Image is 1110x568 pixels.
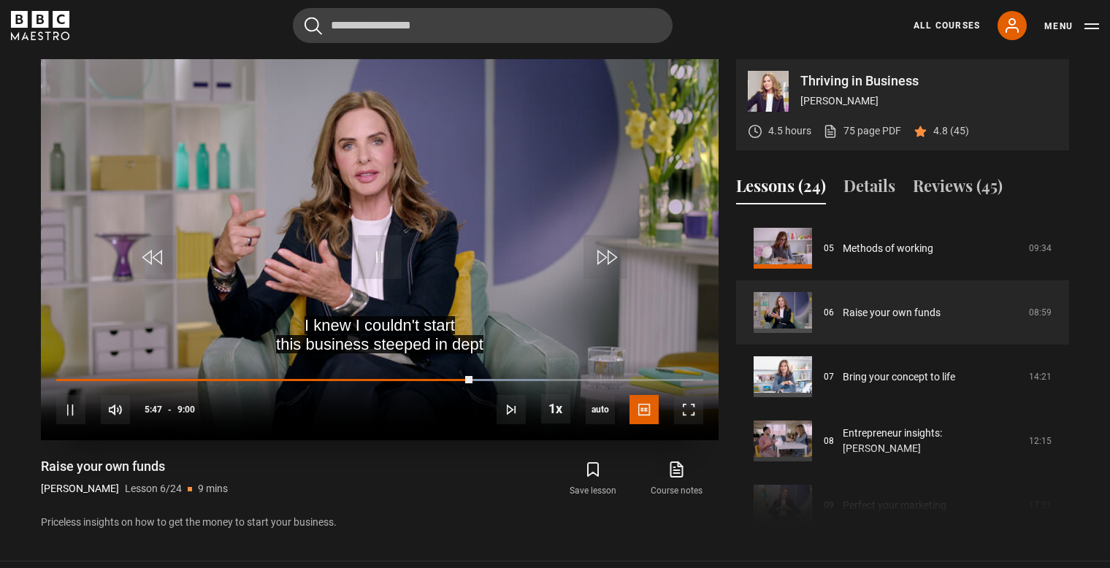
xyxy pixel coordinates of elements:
[56,379,703,382] div: Progress Bar
[913,174,1003,204] button: Reviews (45)
[497,395,526,424] button: Next Lesson
[145,396,162,423] span: 5:47
[177,396,195,423] span: 9:00
[736,174,826,204] button: Lessons (24)
[843,305,941,321] a: Raise your own funds
[768,123,811,139] p: 4.5 hours
[551,458,635,500] button: Save lesson
[41,59,719,440] video-js: Video Player
[11,11,69,40] svg: BBC Maestro
[41,481,119,496] p: [PERSON_NAME]
[843,241,933,256] a: Methods of working
[168,404,172,415] span: -
[586,395,615,424] span: auto
[914,19,980,32] a: All Courses
[198,481,228,496] p: 9 mins
[293,8,673,43] input: Search
[843,174,895,204] button: Details
[41,458,228,475] h1: Raise your own funds
[823,123,901,139] a: 75 page PDF
[305,17,322,35] button: Submit the search query
[41,515,719,530] p: Priceless insights on how to get the money to start your business.
[125,481,182,496] p: Lesson 6/24
[586,395,615,424] div: Current quality: 720p
[933,123,969,139] p: 4.8 (45)
[800,74,1057,88] p: Thriving in Business
[629,395,659,424] button: Captions
[674,395,703,424] button: Fullscreen
[635,458,719,500] a: Course notes
[800,93,1057,109] p: [PERSON_NAME]
[1044,19,1099,34] button: Toggle navigation
[843,426,1020,456] a: Entrepreneur insights: [PERSON_NAME]
[101,395,130,424] button: Mute
[541,394,570,423] button: Playback Rate
[56,395,85,424] button: Pause
[843,369,955,385] a: Bring your concept to life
